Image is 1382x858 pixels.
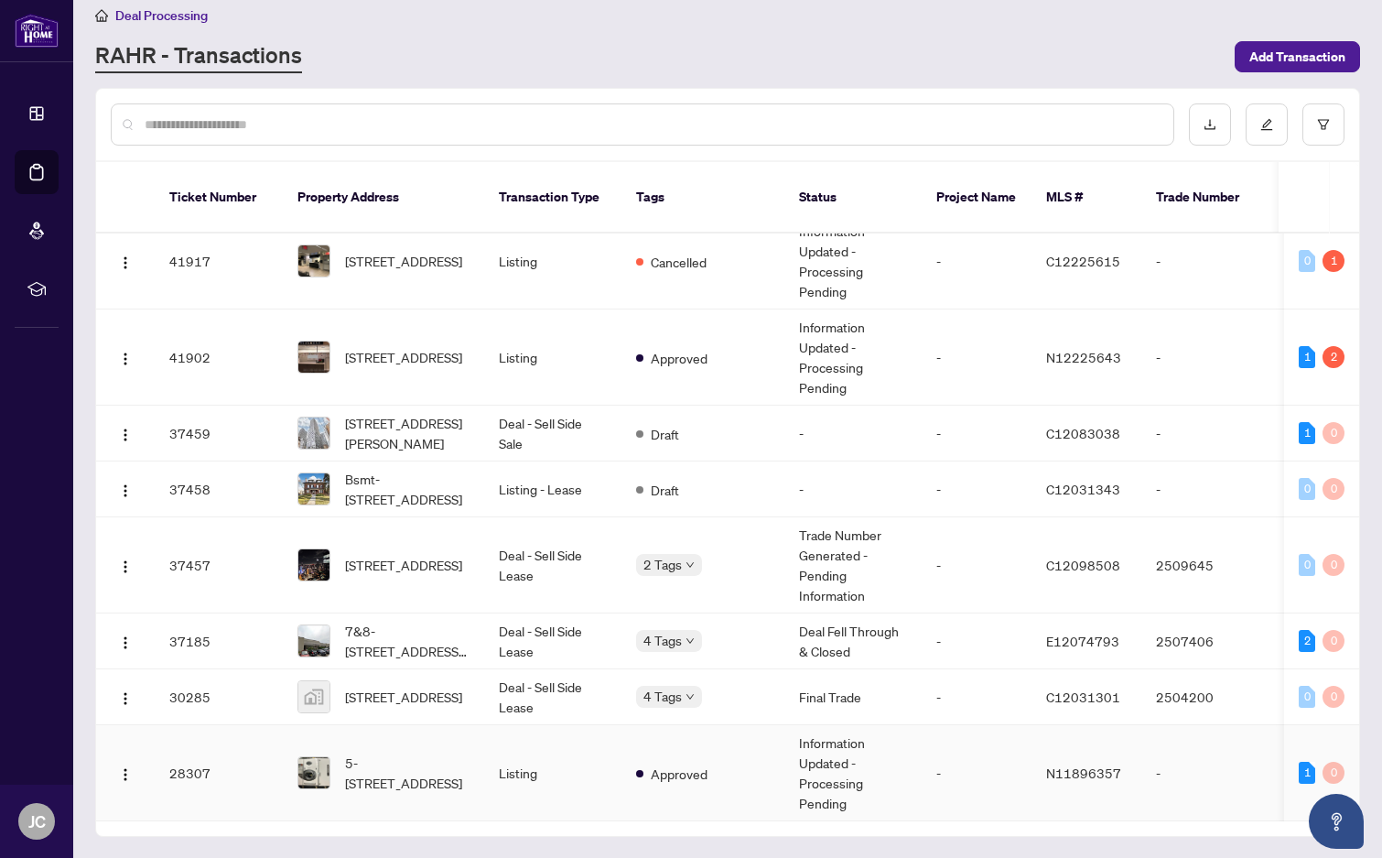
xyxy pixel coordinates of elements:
[1246,103,1288,146] button: edit
[651,348,707,368] span: Approved
[345,347,462,367] span: [STREET_ADDRESS]
[1235,41,1360,72] button: Add Transaction
[155,614,283,669] td: 37185
[922,462,1031,517] td: -
[1260,118,1273,131] span: edit
[118,428,133,442] img: Logo
[95,40,302,73] a: RAHR - Transactions
[345,555,462,575] span: [STREET_ADDRESS]
[484,725,621,821] td: Listing
[1204,118,1216,131] span: download
[111,626,140,656] button: Logo
[345,413,470,453] span: [STREET_ADDRESS][PERSON_NAME]
[118,352,133,366] img: Logo
[651,252,707,272] span: Cancelled
[686,692,695,701] span: down
[922,406,1031,462] td: -
[1046,253,1120,269] span: C12225615
[1031,162,1141,234] th: MLS #
[1046,557,1120,573] span: C12098508
[1141,725,1269,821] td: -
[621,162,784,234] th: Tags
[298,245,329,277] img: thumbnail-img
[784,162,922,234] th: Status
[1299,422,1315,444] div: 1
[484,213,621,310] td: Listing
[1323,478,1344,500] div: 0
[922,725,1031,821] td: -
[283,162,484,234] th: Property Address
[1046,349,1121,365] span: N12225643
[1299,346,1315,368] div: 1
[1323,630,1344,652] div: 0
[28,809,46,834] span: JC
[111,418,140,448] button: Logo
[155,725,283,821] td: 28307
[651,480,679,500] span: Draft
[345,753,470,793] span: 5-[STREET_ADDRESS]
[784,406,922,462] td: -
[111,550,140,580] button: Logo
[1141,310,1269,406] td: -
[298,418,329,449] img: thumbnail-img
[643,630,682,651] span: 4 Tags
[1141,162,1269,234] th: Trade Number
[1249,42,1345,71] span: Add Transaction
[784,517,922,614] td: Trade Number Generated - Pending Information
[1299,762,1315,784] div: 1
[118,691,133,706] img: Logo
[1046,425,1120,441] span: C12083038
[298,549,329,581] img: thumbnail-img
[1141,462,1269,517] td: -
[686,560,695,570] span: down
[298,473,329,505] img: thumbnail-img
[651,764,707,784] span: Approved
[484,310,621,406] td: Listing
[345,469,470,509] span: Bsmt-[STREET_ADDRESS]
[686,636,695,646] span: down
[922,669,1031,725] td: -
[484,517,621,614] td: Deal - Sell Side Lease
[484,669,621,725] td: Deal - Sell Side Lease
[298,342,329,373] img: thumbnail-img
[784,614,922,669] td: Deal Fell Through & Closed
[784,669,922,725] td: Final Trade
[643,686,682,707] span: 4 Tags
[111,342,140,372] button: Logo
[155,517,283,614] td: 37457
[1299,478,1315,500] div: 0
[345,621,470,661] span: 7&8-[STREET_ADDRESS][PERSON_NAME]
[1323,346,1344,368] div: 2
[95,9,108,22] span: home
[111,682,140,711] button: Logo
[118,635,133,650] img: Logo
[111,246,140,276] button: Logo
[1323,554,1344,576] div: 0
[155,162,283,234] th: Ticket Number
[118,483,133,498] img: Logo
[484,462,621,517] td: Listing - Lease
[1141,213,1269,310] td: -
[922,310,1031,406] td: -
[1299,250,1315,272] div: 0
[1046,765,1121,781] span: N11896357
[1046,689,1120,705] span: C12031301
[345,687,462,707] span: [STREET_ADDRESS]
[111,474,140,504] button: Logo
[784,310,922,406] td: Information Updated - Processing Pending
[298,625,329,657] img: thumbnail-img
[1323,762,1344,784] div: 0
[155,310,283,406] td: 41902
[643,554,682,575] span: 2 Tags
[1323,422,1344,444] div: 0
[118,559,133,574] img: Logo
[15,14,59,48] img: logo
[111,758,140,787] button: Logo
[484,406,621,462] td: Deal - Sell Side Sale
[345,251,462,271] span: [STREET_ADDRESS]
[1299,554,1315,576] div: 0
[1189,103,1231,146] button: download
[1323,250,1344,272] div: 1
[1299,686,1315,708] div: 0
[1299,630,1315,652] div: 2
